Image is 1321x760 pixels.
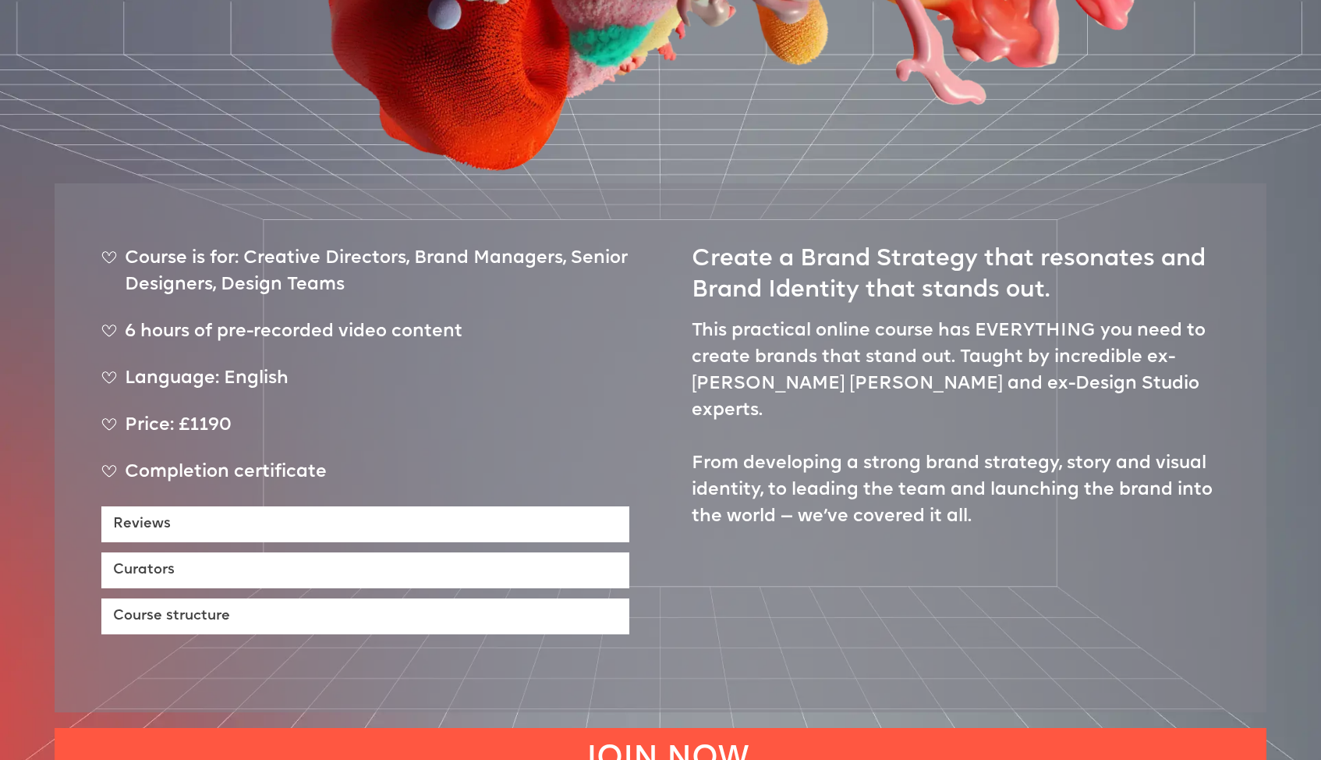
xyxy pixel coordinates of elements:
[101,319,629,358] div: 6 hours of pre-recorded video content
[101,552,629,588] a: Curators
[101,413,629,452] div: Price: £1190
[692,318,1220,531] p: This practical online course has EVERYTHING you need to create brands that stand out. Taught by i...
[101,460,629,499] div: Completion certificate
[101,366,629,405] div: Language: English
[692,230,1220,307] h2: Create a Brand Strategy that resonates and Brand Identity that stands out.
[101,598,629,634] a: Course structure
[101,246,629,311] div: Course is for: Creative Directors, Brand Managers, Senior Designers, Design Teams
[101,506,629,542] a: Reviews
